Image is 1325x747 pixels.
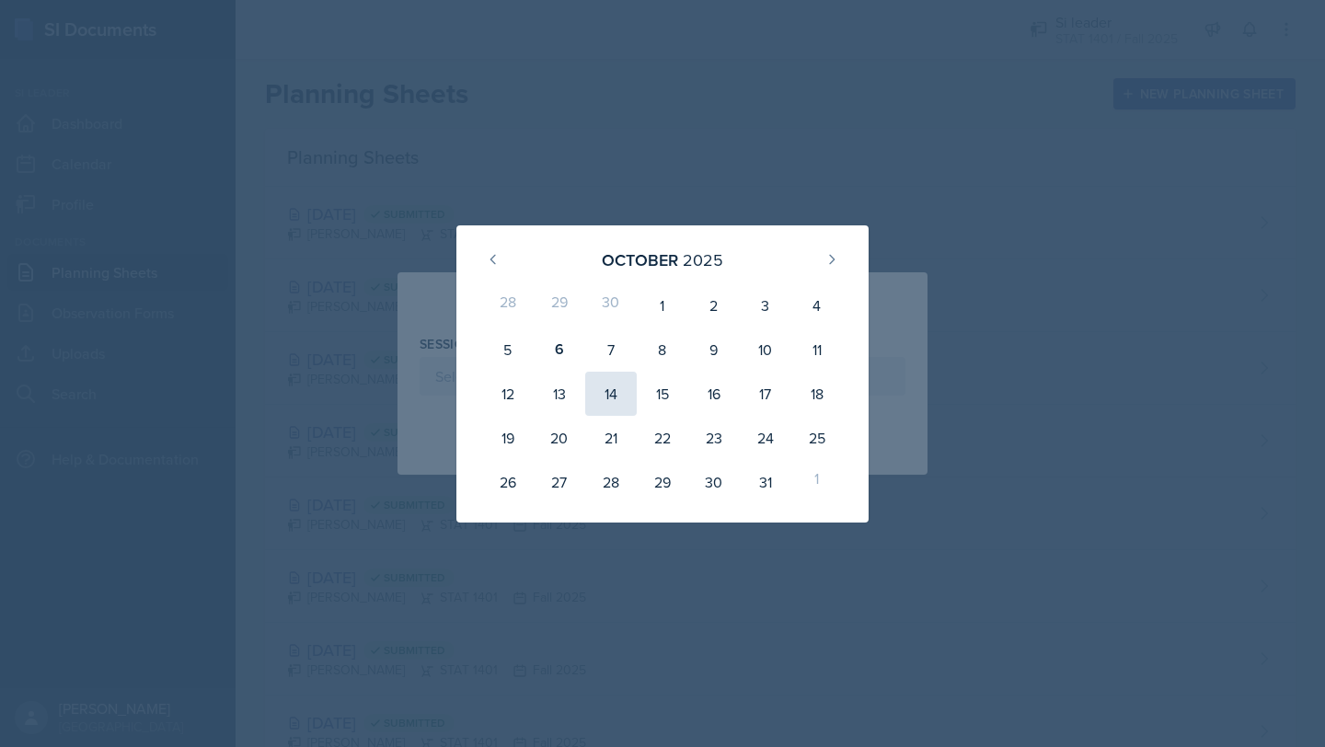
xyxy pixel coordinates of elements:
[791,460,843,504] div: 1
[585,460,637,504] div: 28
[740,460,791,504] div: 31
[637,283,688,328] div: 1
[688,416,740,460] div: 23
[740,283,791,328] div: 3
[740,372,791,416] div: 17
[637,372,688,416] div: 15
[637,416,688,460] div: 22
[688,460,740,504] div: 30
[602,247,678,272] div: October
[585,283,637,328] div: 30
[482,372,534,416] div: 12
[534,283,585,328] div: 29
[482,283,534,328] div: 28
[637,460,688,504] div: 29
[585,372,637,416] div: 14
[585,328,637,372] div: 7
[482,328,534,372] div: 5
[482,460,534,504] div: 26
[791,372,843,416] div: 18
[740,416,791,460] div: 24
[791,416,843,460] div: 25
[534,460,585,504] div: 27
[637,328,688,372] div: 8
[534,416,585,460] div: 20
[791,283,843,328] div: 4
[740,328,791,372] div: 10
[534,328,585,372] div: 6
[683,247,723,272] div: 2025
[482,416,534,460] div: 19
[688,372,740,416] div: 16
[585,416,637,460] div: 21
[791,328,843,372] div: 11
[688,283,740,328] div: 2
[688,328,740,372] div: 9
[534,372,585,416] div: 13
